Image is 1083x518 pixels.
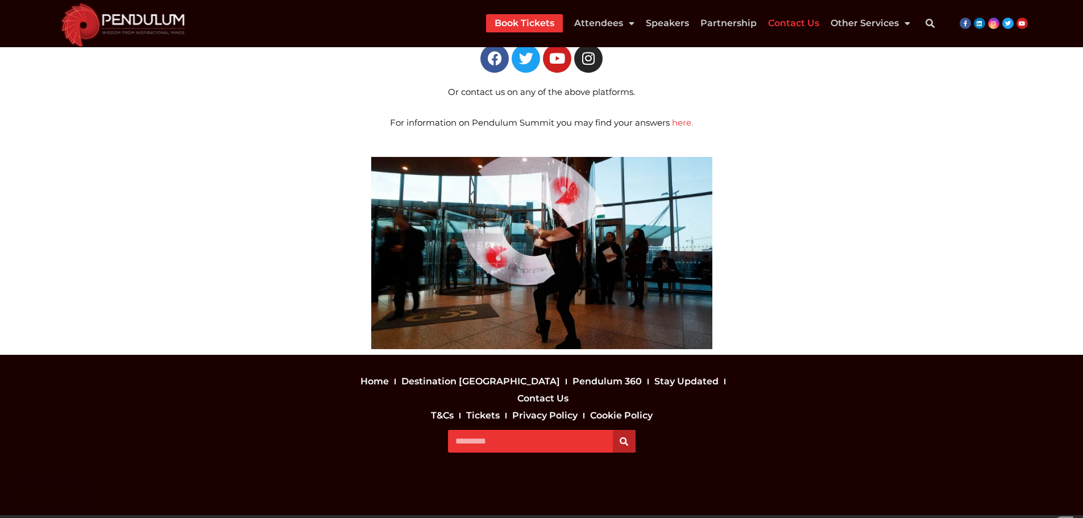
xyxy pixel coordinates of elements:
a: Destination [GEOGRAPHIC_DATA] [399,373,563,390]
a: Partnership [700,14,757,32]
a: Cookie Policy [587,407,655,424]
a: Attendees [574,14,634,32]
img: Woman twirling Pendulum banners at the Convention Centre Dublin for Pendulum Summit on contact us... [371,157,712,349]
div: Search [919,12,941,35]
span: Or contact us on any of the above platforms. [448,86,635,97]
a: Home [358,373,392,390]
a: Pendulum 360 [570,373,645,390]
nav: Menu [486,14,910,32]
p: . [223,115,860,131]
a: Speakers [646,14,689,32]
button: Search [613,430,636,453]
a: T&Cs [428,407,457,424]
a: Contact Us [768,14,819,32]
a: Book Tickets [495,14,554,32]
a: Stay Updated [652,373,721,390]
nav: Menu [347,373,736,407]
iframe: Brevo live chat [11,484,85,507]
nav: Menu [347,407,736,424]
a: here [672,117,691,128]
a: Tickets [463,407,503,424]
a: Contact Us [514,390,571,407]
a: Privacy Policy [509,407,580,424]
a: Other Services [831,14,910,32]
span: For information on Pendulum Summit you may find your answers [390,117,670,128]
